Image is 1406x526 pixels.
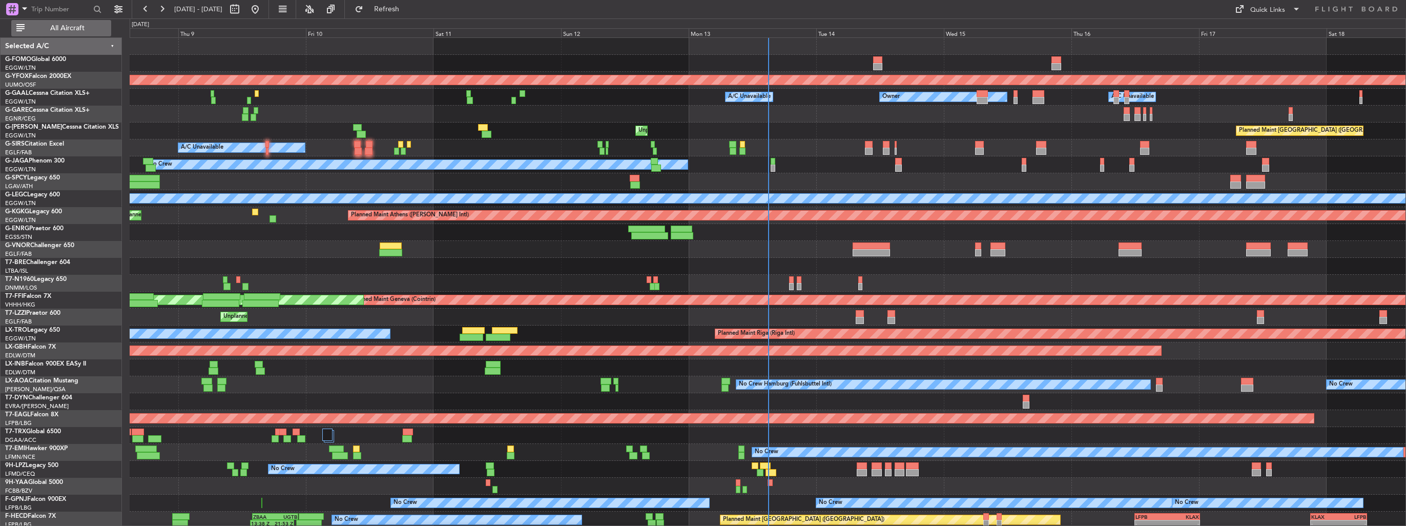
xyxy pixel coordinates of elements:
div: LFPB [1338,514,1366,520]
a: G-KGKGLegacy 600 [5,209,62,215]
a: EDLW/DTM [5,369,35,376]
a: T7-LZZIPraetor 600 [5,310,60,316]
a: G-SPCYLegacy 650 [5,175,60,181]
a: EGGW/LTN [5,132,36,139]
div: Unplanned Maint [GEOGRAPHIC_DATA] ([GEOGRAPHIC_DATA]) [638,123,807,138]
a: G-ENRGPraetor 600 [5,226,64,232]
div: A/C Unavailable [181,140,223,155]
div: No Crew [1329,377,1353,392]
a: LFMN/NCE [5,453,35,461]
span: G-VNOR [5,242,30,249]
div: No Crew [271,461,295,477]
div: Planned Maint Geneva (Cointrin) [351,292,436,308]
a: T7-FFIFalcon 7X [5,293,51,299]
a: LX-TROLegacy 650 [5,327,60,333]
a: EGLF/FAB [5,149,32,156]
span: G-SPCY [5,175,27,181]
a: FCBB/BZV [5,487,32,495]
div: Tue 14 [816,28,944,37]
div: Planned Maint Athens ([PERSON_NAME] Intl) [351,208,469,223]
span: LX-GBH [5,344,28,350]
a: G-[PERSON_NAME]Cessna Citation XLS [5,124,119,130]
span: T7-TRX [5,429,26,435]
div: Sat 11 [433,28,561,37]
div: Fri 10 [306,28,433,37]
span: 9H-LPZ [5,462,26,469]
div: KLAX [1167,514,1199,520]
span: G-FOMO [5,56,31,63]
a: G-GARECessna Citation XLS+ [5,107,90,113]
a: LGAV/ATH [5,183,33,190]
span: All Aircraft [27,25,108,32]
span: G-YFOX [5,73,29,79]
div: [DATE] [132,21,149,29]
a: G-LEGCLegacy 600 [5,192,60,198]
div: No Crew Hamburg (Fuhlsbuttel Intl) [739,377,832,392]
a: DGAA/ACC [5,436,36,444]
a: EGGW/LTN [5,64,36,72]
a: EGGW/LTN [5,98,36,106]
a: T7-TRXGlobal 6500 [5,429,61,435]
div: No Crew [1175,495,1198,511]
a: LFMD/CEQ [5,470,35,478]
a: LTBA/ISL [5,267,28,275]
a: 9H-YAAGlobal 5000 [5,479,63,485]
span: T7-LZZI [5,310,26,316]
span: G-[PERSON_NAME] [5,124,62,130]
span: G-LEGC [5,192,27,198]
div: Wed 15 [944,28,1071,37]
a: G-VNORChallenger 650 [5,242,74,249]
span: G-GAAL [5,90,29,96]
a: LX-AOACitation Mustang [5,378,78,384]
span: G-JAGA [5,158,29,164]
span: T7-FFI [5,293,23,299]
div: Sun 12 [561,28,689,37]
a: EGLF/FAB [5,250,32,258]
span: [DATE] - [DATE] [174,5,222,14]
a: G-YFOXFalcon 2000EX [5,73,71,79]
span: Refresh [365,6,408,13]
div: ZBAA [253,514,275,520]
div: No Crew [755,444,778,460]
input: Trip Number [31,2,90,17]
a: EGGW/LTN [5,166,36,173]
a: T7-DYNChallenger 604 [5,395,72,401]
a: [PERSON_NAME]/QSA [5,386,66,393]
a: F-GPNJFalcon 900EX [5,496,66,502]
a: G-GAALCessna Citation XLS+ [5,90,90,96]
a: T7-N1960Legacy 650 [5,276,67,282]
a: T7-BREChallenger 604 [5,259,70,266]
span: G-KGKG [5,209,29,215]
div: Thu 9 [178,28,306,37]
span: LX-AOA [5,378,29,384]
div: Fri 17 [1199,28,1327,37]
div: Planned Maint Riga (Riga Intl) [718,326,795,341]
a: EGLF/FAB [5,318,32,326]
div: UGTB [275,514,297,520]
div: Thu 16 [1071,28,1199,37]
div: A/C Unavailable [728,89,771,105]
div: Planned Maint [GEOGRAPHIC_DATA] ([GEOGRAPHIC_DATA]) [1239,123,1400,138]
a: EDLW/DTM [5,352,35,359]
span: F-GPNJ [5,496,27,502]
span: T7-N1960 [5,276,34,282]
a: VHHH/HKG [5,301,35,309]
span: G-SIRS [5,141,25,147]
a: F-HECDFalcon 7X [5,513,56,519]
span: LX-TRO [5,327,27,333]
div: No Crew [149,157,172,172]
div: Mon 13 [689,28,816,37]
span: G-ENRG [5,226,29,232]
div: Owner [882,89,900,105]
a: EGGW/LTN [5,216,36,224]
a: T7-EAGLFalcon 8X [5,412,58,418]
span: T7-DYN [5,395,28,401]
a: G-FOMOGlobal 6000 [5,56,66,63]
a: EGGW/LTN [5,335,36,342]
div: No Crew [394,495,417,511]
a: LX-INBFalcon 900EX EASy II [5,361,86,367]
div: KLAX [1311,514,1339,520]
div: Unplanned Maint [GEOGRAPHIC_DATA] ([GEOGRAPHIC_DATA]) [223,309,392,325]
span: T7-EMI [5,446,25,452]
span: G-GARE [5,107,29,113]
